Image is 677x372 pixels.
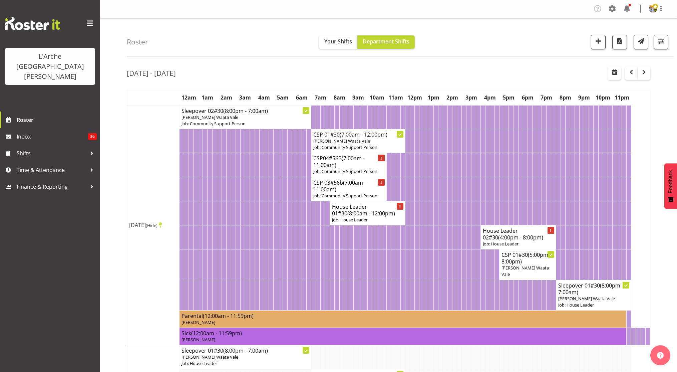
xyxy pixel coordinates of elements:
th: 2pm [443,90,461,105]
th: 11pm [612,90,631,105]
span: [PERSON_NAME] Waata Vale [501,265,549,277]
h4: Sleepover 02#30 [182,108,309,114]
span: Your Shifts [324,38,352,45]
th: 6am [292,90,311,105]
th: 5pm [499,90,518,105]
span: Finance & Reporting [17,182,87,192]
span: Shifts [17,148,87,158]
button: Send a list of all shifts for the selected filtered period to all rostered employees. [634,35,648,49]
span: (Hide) [146,222,157,228]
th: 2am [217,90,236,105]
span: Roster [17,115,97,125]
span: (12:00am - 11:59pm) [191,330,242,337]
span: Feedback [668,170,674,193]
th: 3am [236,90,255,105]
th: 10pm [594,90,612,105]
span: (7:00am - 11:00am) [313,179,366,193]
h4: CSP 03#56b [313,179,384,193]
p: Job: House Leader [332,217,403,223]
th: 5am [273,90,292,105]
span: (4:00pm - 8:00pm) [498,234,543,241]
h4: CSP 01#30 [313,131,403,138]
th: 12am [179,90,198,105]
th: 9pm [575,90,593,105]
th: 7am [311,90,330,105]
th: 9am [349,90,367,105]
th: 12pm [405,90,424,105]
button: Download a PDF of the roster according to the set date range. [612,35,627,49]
button: Your Shifts [319,35,357,49]
button: Add a new shift [591,35,606,49]
p: Job: House Leader [558,302,629,308]
span: (5:00pm - 8:00pm) [501,251,551,265]
h4: Parental [182,313,624,319]
th: 10am [368,90,386,105]
span: (12:00am - 11:59pm) [203,312,254,320]
h2: [DATE] - [DATE] [127,69,176,77]
span: Time & Attendance [17,165,87,175]
button: Feedback - Show survey [664,163,677,209]
span: (8:00am - 12:00pm) [347,210,395,217]
span: [PERSON_NAME] [182,337,215,343]
p: Job: Community Support Person [313,168,384,175]
th: 8am [330,90,349,105]
p: Job: House Leader [182,360,309,367]
th: 4pm [480,90,499,105]
span: [PERSON_NAME] Waata Vale [313,138,370,144]
h4: Sleepover 01#30 [558,282,629,296]
h4: House Leader 02#30 [483,227,554,241]
h4: House Leader 01#30 [332,203,403,217]
p: Job: Community Support Person [313,193,384,199]
p: Job: House Leader [483,241,554,247]
td: [DATE] [127,105,180,345]
h4: Sick [182,330,624,337]
h4: Sleepover 01#30 [182,347,309,354]
h4: Roster [127,38,148,46]
span: [PERSON_NAME] Waata Vale [182,114,238,120]
th: 1pm [424,90,443,105]
p: Job: Community Support Person [182,121,309,127]
th: 4am [255,90,273,105]
span: (8:00pm - 7:00am) [223,107,268,115]
span: Department Shifts [363,38,409,45]
th: 11am [386,90,405,105]
h4: CSP 01#30 [501,251,554,265]
th: 8pm [556,90,575,105]
img: aizza-garduque4b89473dfc6c768e6a566f2329987521.png [649,5,657,13]
span: (8:00pm - 7:00am) [223,347,268,354]
th: 1am [198,90,217,105]
th: 6pm [518,90,537,105]
img: Rosterit website logo [5,17,60,30]
span: (8:00pm - 7:00am) [558,282,623,296]
span: [PERSON_NAME] Waata Vale [182,354,238,360]
p: Job: Community Support Person [313,144,403,151]
button: Filter Shifts [654,35,668,49]
button: Department Shifts [357,35,415,49]
span: (7:00am - 12:00pm) [340,131,387,138]
img: help-xxl-2.png [657,352,664,359]
div: L'Arche [GEOGRAPHIC_DATA][PERSON_NAME] [12,51,88,81]
button: Select a specific date within the roster. [608,66,621,80]
span: [PERSON_NAME] [182,319,215,325]
th: 3pm [462,90,480,105]
span: 36 [88,133,97,140]
span: Inbox [17,132,88,142]
th: 7pm [537,90,556,105]
span: [PERSON_NAME] Waata Vale [558,296,615,302]
span: (7:00am - 11:00am) [313,155,365,169]
h4: CSP04#56B [313,155,384,168]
